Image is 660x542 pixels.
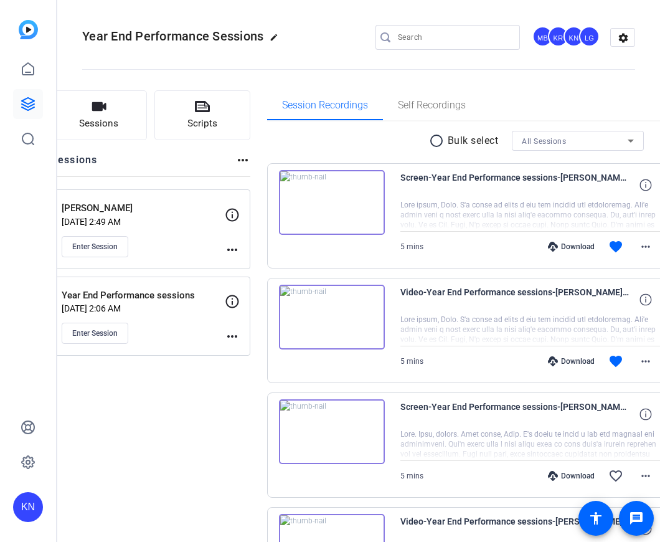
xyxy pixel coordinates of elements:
[62,303,225,313] p: [DATE] 2:06 AM
[542,242,601,252] div: Download
[279,285,385,349] img: thumb-nail
[638,354,653,369] mat-icon: more_horiz
[563,26,585,48] ngx-avatar: Kenny Nicodemus
[398,30,510,45] input: Search
[522,137,566,146] span: All Sessions
[282,100,368,110] span: Session Recordings
[548,26,570,48] ngx-avatar: Kaveh Ryndak
[579,26,601,48] ngx-avatar: Lou Garinga
[638,468,653,483] mat-icon: more_horiz
[579,26,600,47] div: LG
[187,116,217,131] span: Scripts
[629,511,644,526] mat-icon: message
[62,288,233,303] p: Year End Performance sessions
[51,90,147,140] button: Sessions
[398,100,466,110] span: Self Recordings
[563,26,584,47] div: KN
[79,116,118,131] span: Sessions
[542,471,601,481] div: Download
[225,242,240,257] mat-icon: more_horiz
[532,26,553,47] div: MB
[62,236,128,257] button: Enter Session
[72,328,118,338] span: Enter Session
[62,201,233,216] p: [PERSON_NAME]
[279,170,385,235] img: thumb-nail
[608,239,623,254] mat-icon: favorite
[62,217,225,227] p: [DATE] 2:49 AM
[400,357,423,366] span: 5 mins
[400,472,423,480] span: 5 mins
[532,26,554,48] ngx-avatar: Michael Barbieri
[279,399,385,464] img: thumb-nail
[225,329,240,344] mat-icon: more_horiz
[72,242,118,252] span: Enter Session
[400,170,631,200] span: Screen-Year End Performance sessions-[PERSON_NAME]-2025-10-02-13-54-33-865-0
[400,285,631,315] span: Video-Year End Performance sessions-[PERSON_NAME]-2025-10-02-13-54-33-865-0
[608,354,623,369] mat-icon: favorite
[235,153,250,168] mat-icon: more_horiz
[400,399,631,429] span: Screen-Year End Performance sessions-[PERSON_NAME]-2025-10-02-13-47-53-712-0
[608,468,623,483] mat-icon: favorite_border
[51,153,98,176] h2: Sessions
[448,133,499,148] p: Bulk select
[154,90,250,140] button: Scripts
[270,33,285,48] mat-icon: edit
[19,20,38,39] img: blue-gradient.svg
[588,511,603,526] mat-icon: accessibility
[400,242,423,251] span: 5 mins
[542,356,601,366] div: Download
[548,26,568,47] div: KR
[82,29,263,44] span: Year End Performance Sessions
[638,239,653,254] mat-icon: more_horiz
[429,133,448,148] mat-icon: radio_button_unchecked
[13,492,43,522] div: KN
[62,323,128,344] button: Enter Session
[611,29,636,47] mat-icon: settings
